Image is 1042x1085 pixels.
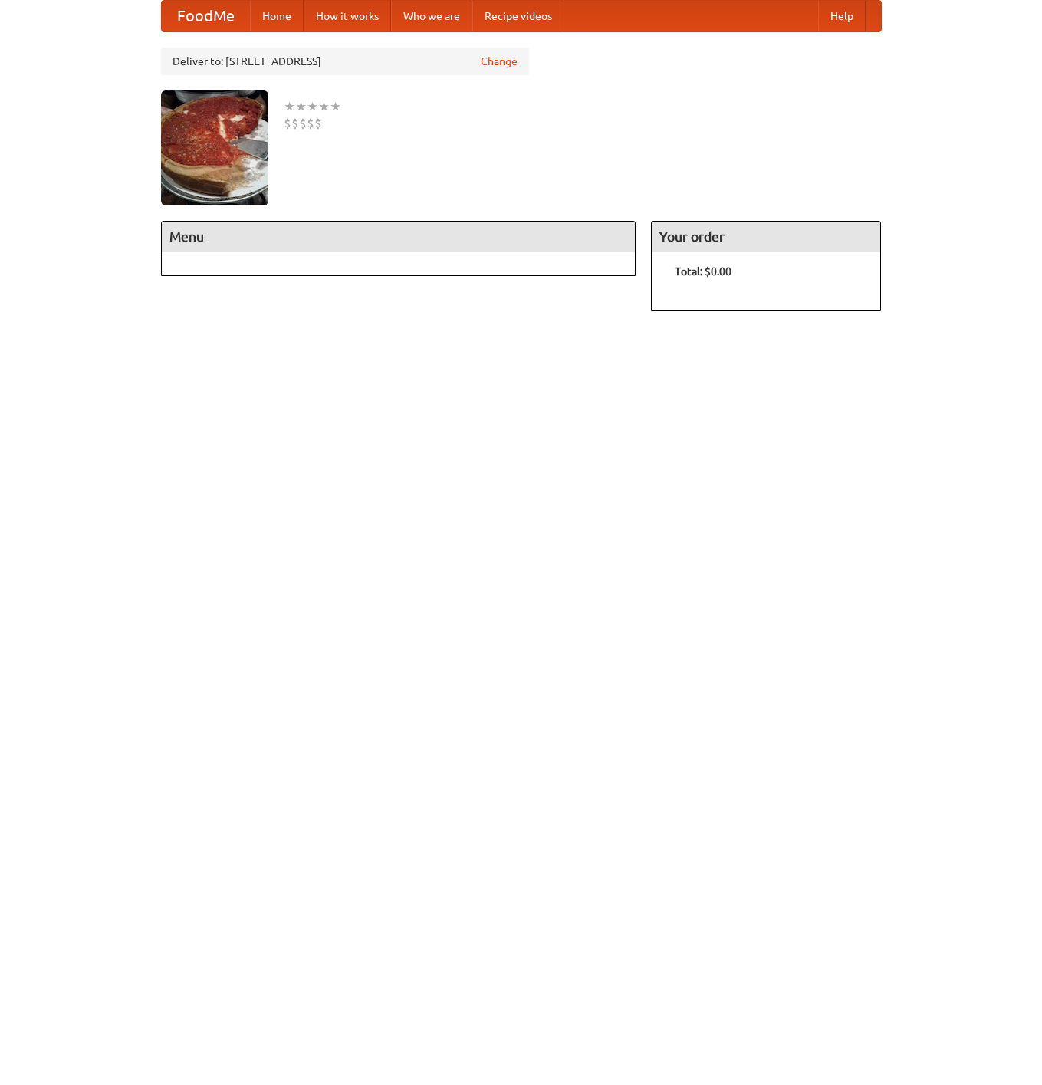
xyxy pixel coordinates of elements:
li: $ [284,115,291,132]
li: $ [291,115,299,132]
a: Home [250,1,304,31]
li: ★ [318,98,330,115]
a: Who we are [391,1,472,31]
a: Recipe videos [472,1,564,31]
h4: Your order [652,222,880,252]
li: ★ [295,98,307,115]
li: ★ [284,98,295,115]
b: Total: $0.00 [675,265,731,278]
h4: Menu [162,222,636,252]
li: ★ [307,98,318,115]
img: angular.jpg [161,90,268,205]
div: Deliver to: [STREET_ADDRESS] [161,48,529,75]
a: How it works [304,1,391,31]
li: ★ [330,98,341,115]
a: Change [481,54,518,69]
li: $ [314,115,322,132]
a: FoodMe [162,1,250,31]
a: Help [818,1,866,31]
li: $ [299,115,307,132]
li: $ [307,115,314,132]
